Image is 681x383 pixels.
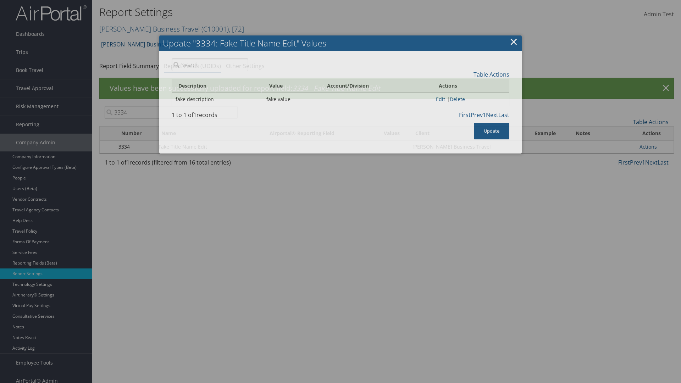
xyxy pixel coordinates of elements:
td: fake value [263,93,321,106]
a: Delete [450,96,465,102]
a: × [510,34,518,49]
a: Edit [436,96,445,102]
a: Prev [471,111,483,119]
span: 1 [193,111,196,119]
td: fake description [172,93,263,106]
div: 1 to 1 of records [172,111,248,123]
th: Description: activate to sort column descending [172,79,263,93]
th: Actions [432,79,509,93]
button: Update [474,123,509,139]
a: Last [498,111,509,119]
a: 1 [483,111,486,119]
input: Search [172,59,248,71]
a: Next [486,111,498,119]
th: Value: activate to sort column ascending [263,79,321,93]
h2: Update "3334: Fake Title Name Edit" Values [159,35,522,51]
th: Account/Division: activate to sort column ascending [321,79,432,93]
td: | [432,93,509,106]
a: Table Actions [474,71,509,78]
a: First [459,111,471,119]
